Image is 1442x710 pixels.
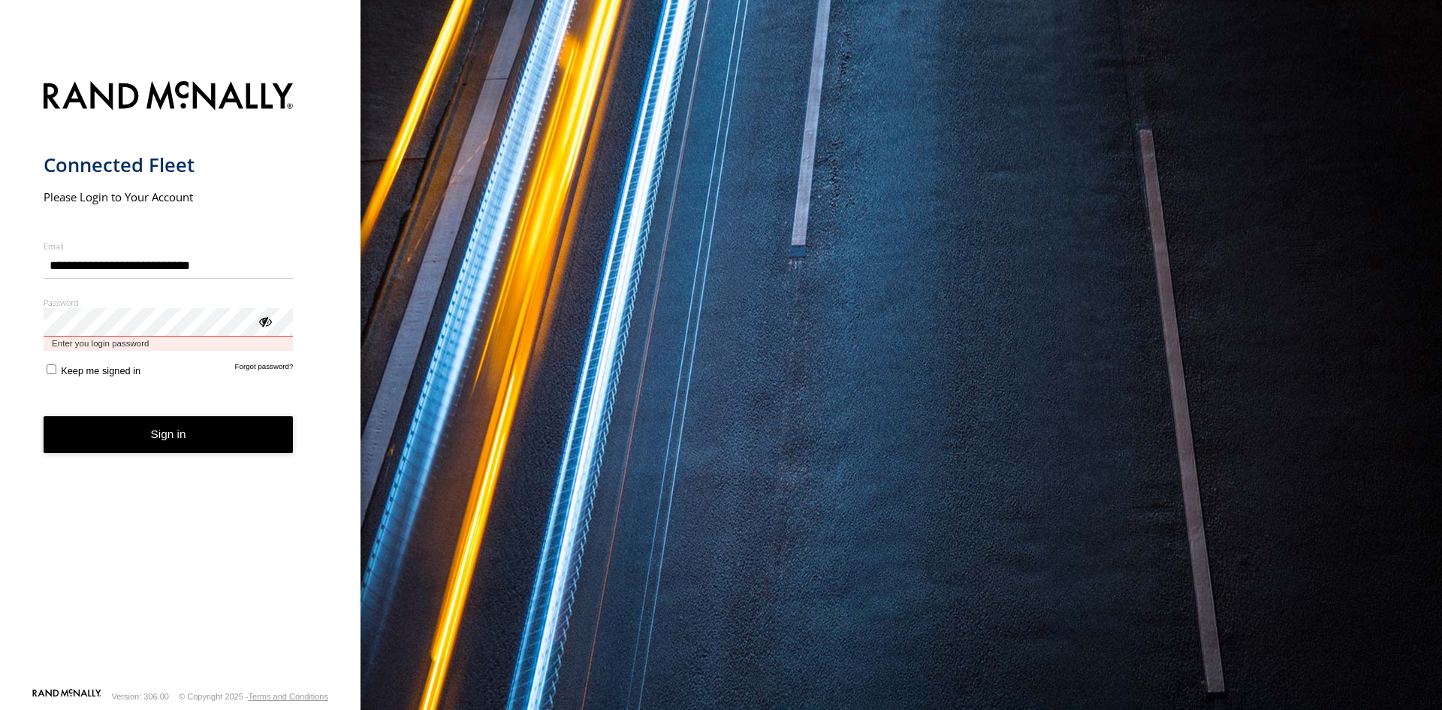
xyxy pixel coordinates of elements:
[44,297,294,308] label: Password
[235,362,294,376] a: Forgot password?
[44,153,294,177] h1: Connected Fleet
[179,692,328,701] div: © Copyright 2025 -
[112,692,169,701] div: Version: 306.00
[44,72,318,687] form: main
[44,416,294,453] button: Sign in
[44,240,294,252] label: Email
[44,189,294,204] h2: Please Login to Your Account
[257,313,272,328] div: ViewPassword
[47,364,56,374] input: Keep me signed in
[61,365,140,376] span: Keep me signed in
[249,692,328,701] a: Terms and Conditions
[32,689,101,704] a: Visit our Website
[44,337,294,351] span: Enter you login password
[44,78,294,116] img: Rand McNally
